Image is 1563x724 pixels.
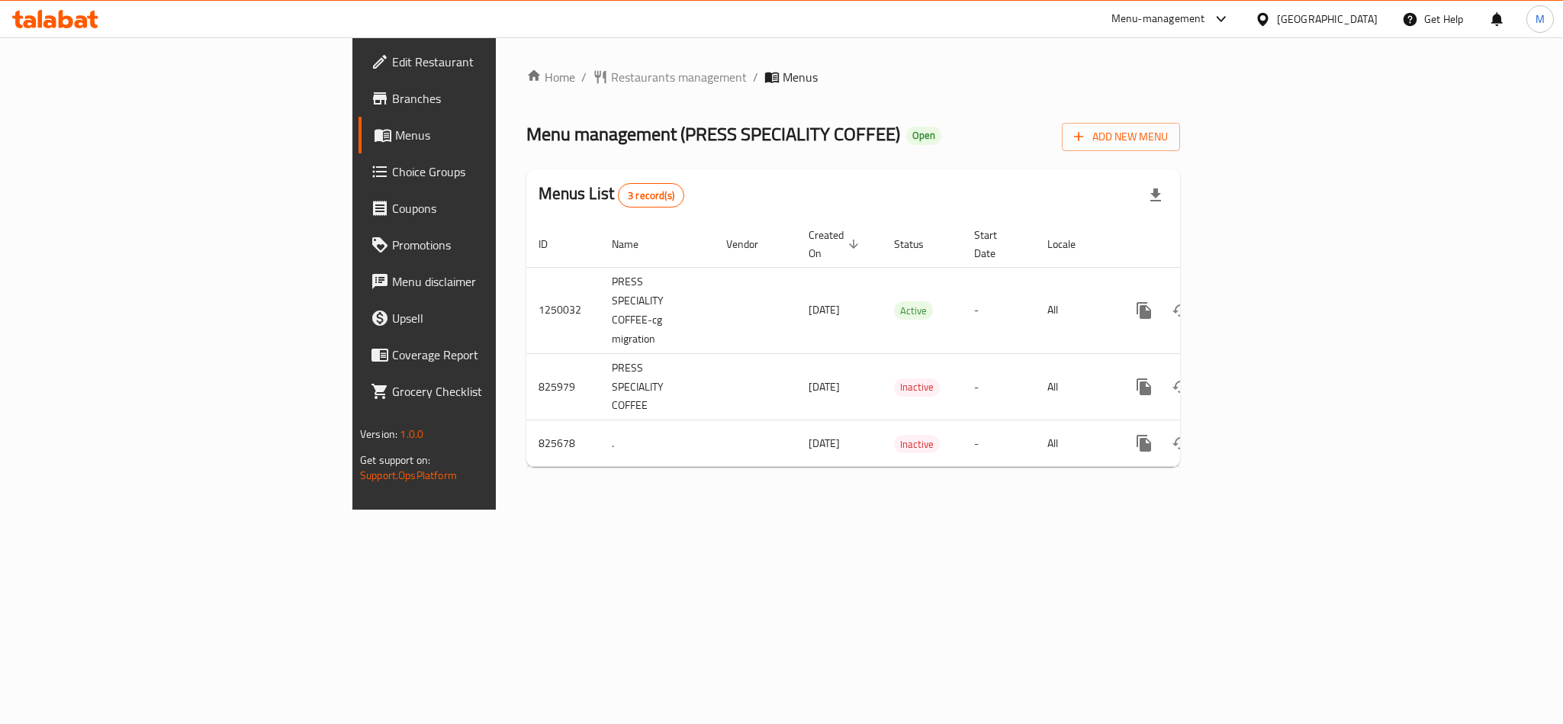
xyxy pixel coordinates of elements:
[1035,353,1114,420] td: All
[619,188,683,203] span: 3 record(s)
[894,436,940,453] span: Inactive
[1062,123,1180,151] button: Add New Menu
[1047,235,1095,253] span: Locale
[894,235,944,253] span: Status
[894,378,940,397] div: Inactive
[359,80,613,117] a: Branches
[611,68,747,86] span: Restaurants management
[1277,11,1378,27] div: [GEOGRAPHIC_DATA]
[612,235,658,253] span: Name
[1163,292,1199,329] button: Change Status
[894,301,933,320] div: Active
[392,199,601,217] span: Coupons
[962,420,1035,467] td: -
[1114,221,1285,268] th: Actions
[618,183,684,208] div: Total records count
[392,272,601,291] span: Menu disclaimer
[359,336,613,373] a: Coverage Report
[726,235,778,253] span: Vendor
[526,117,900,151] span: Menu management ( PRESS SPECIALITY COFFEE )
[359,153,613,190] a: Choice Groups
[359,373,613,410] a: Grocery Checklist
[600,267,714,353] td: PRESS SPECIALITY COFFEE-cg migration
[1137,177,1174,214] div: Export file
[526,221,1285,468] table: enhanced table
[539,182,684,208] h2: Menus List
[359,263,613,300] a: Menu disclaimer
[392,53,601,71] span: Edit Restaurant
[962,267,1035,353] td: -
[392,236,601,254] span: Promotions
[809,433,840,453] span: [DATE]
[809,300,840,320] span: [DATE]
[359,190,613,227] a: Coupons
[1126,425,1163,462] button: more
[1111,10,1205,28] div: Menu-management
[906,129,941,142] span: Open
[783,68,818,86] span: Menus
[392,309,601,327] span: Upsell
[395,126,601,144] span: Menus
[1035,420,1114,467] td: All
[1126,292,1163,329] button: more
[753,68,758,86] li: /
[526,68,1180,86] nav: breadcrumb
[360,424,397,444] span: Version:
[906,127,941,145] div: Open
[809,377,840,397] span: [DATE]
[359,300,613,336] a: Upsell
[1163,425,1199,462] button: Change Status
[962,353,1035,420] td: -
[600,353,714,420] td: PRESS SPECIALITY COFFEE
[359,117,613,153] a: Menus
[392,162,601,181] span: Choice Groups
[359,227,613,263] a: Promotions
[1163,368,1199,405] button: Change Status
[400,424,423,444] span: 1.0.0
[1074,127,1168,146] span: Add New Menu
[593,68,747,86] a: Restaurants management
[600,420,714,467] td: .
[392,382,601,401] span: Grocery Checklist
[809,226,864,262] span: Created On
[360,465,457,485] a: Support.OpsPlatform
[1035,267,1114,353] td: All
[539,235,568,253] span: ID
[974,226,1017,262] span: Start Date
[392,346,601,364] span: Coverage Report
[360,450,430,470] span: Get support on:
[392,89,601,108] span: Branches
[894,302,933,320] span: Active
[359,43,613,80] a: Edit Restaurant
[894,378,940,396] span: Inactive
[1536,11,1545,27] span: M
[1126,368,1163,405] button: more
